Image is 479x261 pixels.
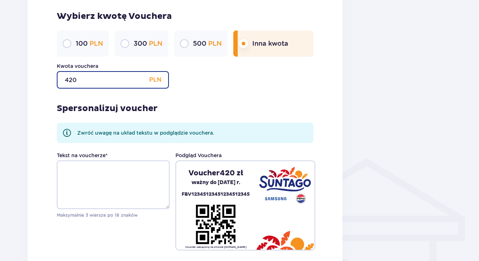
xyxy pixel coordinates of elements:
p: 100 [76,39,103,48]
p: 500 [193,39,222,48]
p: Voucher zakupiony na stronie [DOMAIN_NAME] [185,245,246,249]
span: PLN [208,40,222,47]
p: ważny do [DATE] r. [191,178,240,187]
p: Wybierz kwotę Vouchera [57,11,313,22]
p: PLN [149,71,162,89]
span: PLN [149,40,162,47]
p: 300 [134,39,162,48]
label: Tekst na voucherze * [57,152,108,159]
span: PLN [90,40,103,47]
p: Podgląd Vouchera [175,152,222,159]
p: Maksymalnie 3 wiersze po 18 znaków [57,212,170,219]
p: Spersonalizuj voucher [57,103,158,114]
p: Voucher 420 zł [189,168,243,178]
p: Inna kwota [252,39,288,48]
p: FBV12345123451234512345 [182,190,250,199]
label: Kwota vouchera [57,62,98,70]
img: Suntago - Samsung - Pepsi [259,167,311,203]
p: Zwróć uwagę na układ tekstu w podglądzie vouchera. [77,129,214,136]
